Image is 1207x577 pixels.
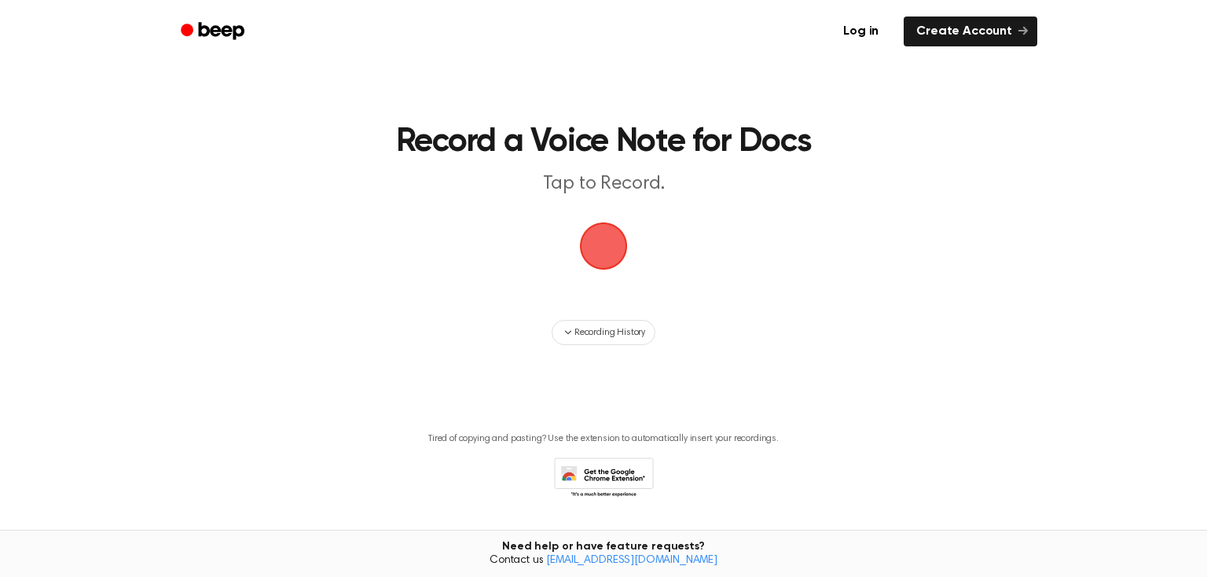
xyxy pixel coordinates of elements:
h1: Record a Voice Note for Docs [201,126,1006,159]
p: Tap to Record. [302,171,905,197]
a: Beep [170,17,259,47]
a: [EMAIL_ADDRESS][DOMAIN_NAME] [546,555,717,566]
p: Tired of copying and pasting? Use the extension to automatically insert your recordings. [428,433,779,445]
a: Create Account [904,17,1037,46]
span: Contact us [9,554,1198,568]
a: Log in [827,13,894,50]
img: Beep Logo [580,222,627,270]
span: Recording History [574,325,645,340]
button: Recording History [552,320,655,345]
